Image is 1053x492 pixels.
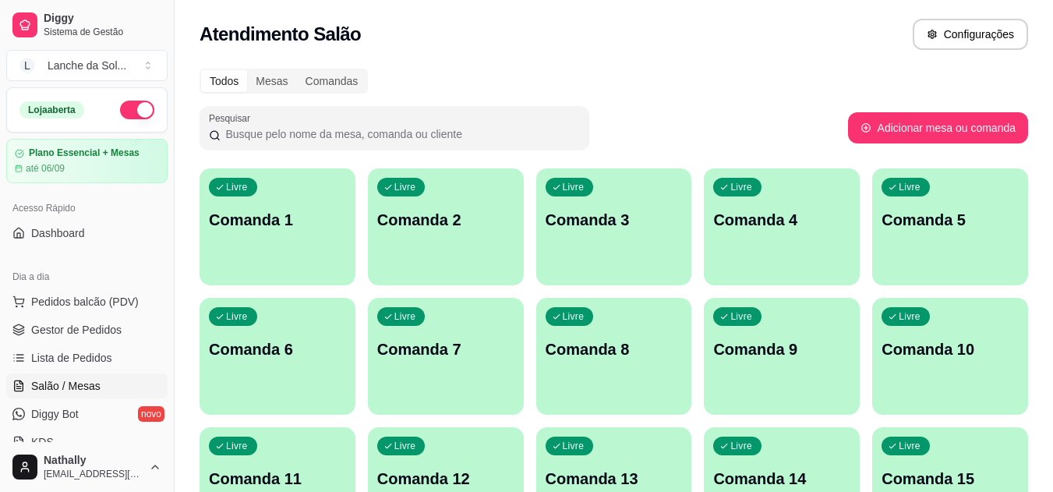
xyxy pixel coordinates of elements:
[546,209,683,231] p: Comanda 3
[899,181,920,193] p: Livre
[872,168,1028,285] button: LivreComanda 5
[200,168,355,285] button: LivreComanda 1
[200,22,361,47] h2: Atendimento Salão
[377,338,514,360] p: Comanda 7
[120,101,154,119] button: Alterar Status
[297,70,367,92] div: Comandas
[31,294,139,310] span: Pedidos balcão (PDV)
[6,289,168,314] button: Pedidos balcão (PDV)
[26,162,65,175] article: até 06/09
[704,168,860,285] button: LivreComanda 4
[19,58,35,73] span: L
[368,298,524,415] button: LivreComanda 7
[730,310,752,323] p: Livre
[226,310,248,323] p: Livre
[872,298,1028,415] button: LivreComanda 10
[913,19,1028,50] button: Configurações
[6,448,168,486] button: Nathally[EMAIL_ADDRESS][DOMAIN_NAME]
[704,298,860,415] button: LivreComanda 9
[536,298,692,415] button: LivreComanda 8
[848,112,1028,143] button: Adicionar mesa ou comanda
[730,440,752,452] p: Livre
[563,310,585,323] p: Livre
[31,434,54,450] span: KDS
[6,402,168,427] a: Diggy Botnovo
[44,12,161,26] span: Diggy
[563,181,585,193] p: Livre
[899,310,920,323] p: Livre
[6,196,168,221] div: Acesso Rápido
[226,181,248,193] p: Livre
[394,440,416,452] p: Livre
[6,6,168,44] a: DiggySistema de Gestão
[31,378,101,394] span: Salão / Mesas
[899,440,920,452] p: Livre
[6,317,168,342] a: Gestor de Pedidos
[730,181,752,193] p: Livre
[6,139,168,183] a: Plano Essencial + Mesasaté 06/09
[377,468,514,490] p: Comanda 12
[377,209,514,231] p: Comanda 2
[563,440,585,452] p: Livre
[201,70,247,92] div: Todos
[209,338,346,360] p: Comanda 6
[29,147,140,159] article: Plano Essencial + Mesas
[48,58,126,73] div: Lanche da Sol ...
[713,338,850,360] p: Comanda 9
[6,345,168,370] a: Lista de Pedidos
[882,209,1019,231] p: Comanda 5
[44,454,143,468] span: Nathally
[209,468,346,490] p: Comanda 11
[6,50,168,81] button: Select a team
[31,350,112,366] span: Lista de Pedidos
[713,468,850,490] p: Comanda 14
[209,111,256,125] label: Pesquisar
[6,264,168,289] div: Dia a dia
[19,101,84,119] div: Loja aberta
[247,70,296,92] div: Mesas
[221,126,580,142] input: Pesquisar
[394,310,416,323] p: Livre
[882,468,1019,490] p: Comanda 15
[44,468,143,480] span: [EMAIL_ADDRESS][DOMAIN_NAME]
[536,168,692,285] button: LivreComanda 3
[44,26,161,38] span: Sistema de Gestão
[6,430,168,455] a: KDS
[6,221,168,246] a: Dashboard
[209,209,346,231] p: Comanda 1
[226,440,248,452] p: Livre
[31,225,85,241] span: Dashboard
[200,298,355,415] button: LivreComanda 6
[394,181,416,193] p: Livre
[882,338,1019,360] p: Comanda 10
[713,209,850,231] p: Comanda 4
[546,338,683,360] p: Comanda 8
[546,468,683,490] p: Comanda 13
[31,406,79,422] span: Diggy Bot
[6,373,168,398] a: Salão / Mesas
[368,168,524,285] button: LivreComanda 2
[31,322,122,338] span: Gestor de Pedidos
